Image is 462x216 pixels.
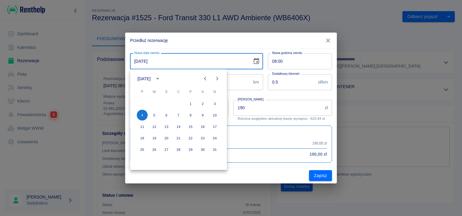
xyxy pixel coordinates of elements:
[185,144,196,155] button: 29
[173,144,184,155] button: 28
[130,53,248,69] input: DD-MM-YYYY
[149,121,160,132] button: 12
[161,86,172,98] span: środa
[209,110,220,121] button: 10
[197,86,208,98] span: sobota
[197,110,208,121] button: 9
[125,33,337,48] h2: Przedłuż rezerwację
[325,105,328,111] p: zł
[173,133,184,144] button: 21
[318,79,328,85] p: zł/km
[211,73,223,85] button: Next month
[250,55,262,67] button: Choose date, selected date is 4 sie 2025
[135,131,327,137] h6: Podsumowanie
[149,133,160,144] button: 19
[209,98,220,109] button: 3
[173,86,184,98] span: czwartek
[253,79,259,85] p: km
[310,151,327,157] h6: 190,00 zł
[149,144,160,155] button: 26
[209,144,220,155] button: 31
[137,86,148,98] span: poniedziałek
[238,97,264,102] label: [PERSON_NAME]
[161,133,172,144] button: 20
[137,144,148,155] button: 25
[272,51,302,55] label: Nowa godzina zwrotu
[199,73,211,85] button: Previous month
[137,121,148,132] button: 11
[209,86,220,98] span: niedziela
[149,86,160,98] span: wtorek
[173,121,184,132] button: 14
[185,121,196,132] button: 15
[134,51,159,55] label: Nowa data zwrotu
[197,98,208,109] button: 2
[197,133,208,144] button: 23
[209,121,220,132] button: 17
[137,75,151,82] div: [DATE]
[185,133,196,144] button: 22
[233,100,322,116] input: Kwota wynajmu od początkowej daty, nie samego aneksu.
[149,110,160,121] button: 5
[161,110,172,121] button: 6
[137,110,148,121] button: 4
[185,110,196,121] button: 8
[137,133,148,144] button: 18
[185,86,196,98] span: piątek
[309,170,332,181] button: Zapisz
[197,121,208,132] button: 16
[312,141,327,146] p: 190,00 zł
[268,53,328,69] input: hh:mm
[238,117,328,121] p: Różnica względem aktualnej kwoty wynajmu: -520,94 zł
[173,110,184,121] button: 7
[152,74,163,84] button: calendar view is open, switch to year view
[272,71,300,76] label: Dodatkowy kilometr
[185,98,196,109] button: 1
[161,144,172,155] button: 27
[161,121,172,132] button: 13
[209,133,220,144] button: 24
[197,144,208,155] button: 30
